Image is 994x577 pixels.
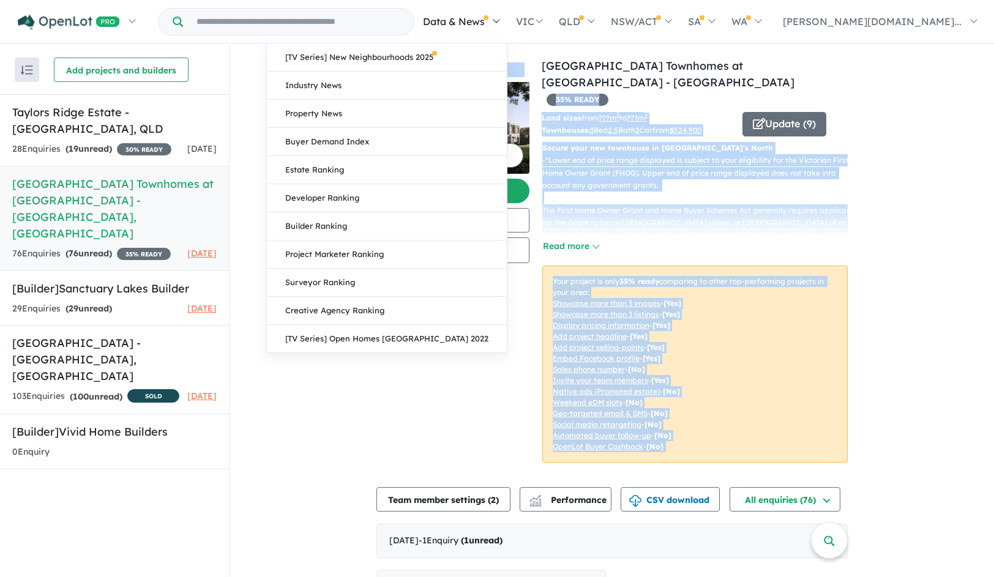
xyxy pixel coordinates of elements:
span: [ Yes ] [643,354,660,363]
div: 28 Enquir ies [12,142,171,157]
b: 35 % ready [619,277,659,286]
h5: [GEOGRAPHIC_DATA] Townhomes at [GEOGRAPHIC_DATA] - [GEOGRAPHIC_DATA] , [GEOGRAPHIC_DATA] [12,176,217,242]
a: Buyer Demand Index [267,128,507,156]
span: Performance [531,494,607,505]
sup: 2 [645,113,648,119]
p: Bed Bath Car from [542,124,733,136]
u: ??? m [599,113,619,122]
a: Industry News [267,72,507,100]
u: 2 [635,125,640,135]
p: from [542,112,733,124]
div: 29 Enquir ies [12,302,112,316]
a: Builder Ranking [267,212,507,240]
b: Land sizes [542,113,581,122]
img: Openlot PRO Logo White [18,15,120,30]
h5: [Builder] Sanctuary Lakes Builder [12,280,217,297]
strong: ( unread) [70,391,122,402]
a: [TV Series] New Neighbourhoods 2025 [267,43,507,72]
h5: [Builder] Vivid Home Builders [12,423,217,440]
button: Team member settings (2) [376,487,510,512]
u: $ 524,900 [670,125,701,135]
img: line-chart.svg [529,495,540,502]
u: Automated buyer follow-up [553,431,651,440]
span: [No] [651,409,668,418]
span: 35 % READY [547,94,608,106]
strong: ( unread) [461,535,503,546]
u: Display pricing information [553,321,649,330]
span: [DATE] [187,248,217,259]
u: Native ads (Promoted estate) [553,387,660,396]
span: - 1 Enquir y [419,535,503,546]
img: sort.svg [21,65,33,75]
p: Your project is only comparing to other top-performing projects in your area: - - - - - - - - - -... [542,266,848,463]
span: [ Yes ] [647,343,665,352]
span: [No] [645,420,662,429]
div: 0 Enquir y [12,445,50,460]
div: 76 Enquir ies [12,247,171,261]
u: Showcase more than 3 images [553,299,660,308]
a: Project Marketer Ranking [267,240,507,269]
strong: ( unread) [65,303,112,314]
div: 103 Enquir ies [12,389,179,404]
strong: ( unread) [65,143,112,154]
span: [ Yes ] [630,332,648,341]
span: [No] [654,431,671,440]
span: 19 [69,143,78,154]
span: [PERSON_NAME][DOMAIN_NAME]... [783,15,962,28]
span: 100 [73,391,89,402]
u: ???m [627,113,648,122]
a: Estate Ranking [267,156,507,184]
button: All enquiries (76) [730,487,840,512]
u: Sales phone number [553,365,625,374]
a: [TV Series] Open Homes [GEOGRAPHIC_DATA] 2022 [267,325,507,352]
u: Showcase more than 3 listings [553,310,659,319]
b: Townhouses: [542,125,590,135]
u: Weekend eDM slots [553,398,622,407]
span: [DATE] [187,143,217,154]
sup: 2 [616,113,619,119]
span: SOLD [127,389,179,403]
span: [ Yes ] [662,310,680,319]
u: Add project headline [553,332,627,341]
span: 1 [464,535,469,546]
button: Performance [520,487,611,512]
input: Try estate name, suburb, builder or developer [185,9,411,35]
a: Creative Agency Ranking [267,297,507,325]
u: Social media retargeting [553,420,641,429]
span: [ Yes ] [663,299,681,308]
h5: [GEOGRAPHIC_DATA] - [GEOGRAPHIC_DATA] , [GEOGRAPHIC_DATA] [12,335,217,384]
a: [GEOGRAPHIC_DATA] Townhomes at [GEOGRAPHIC_DATA] - [GEOGRAPHIC_DATA] [542,59,794,89]
button: Update (9) [742,112,826,136]
u: 3 [590,125,594,135]
a: Surveyor Ranking [267,269,507,297]
div: [DATE] [376,524,848,558]
p: - *Lower end of price range displayed is subject to your eligibility for the Victorian First Home... [542,154,858,316]
a: Property News [267,100,507,128]
span: to [619,113,648,122]
span: [No] [646,442,663,451]
img: bar-chart.svg [529,499,542,507]
u: Invite your team members [553,376,648,385]
p: Secure your new townhouse in [GEOGRAPHIC_DATA]'s North [542,142,848,154]
span: [ Yes ] [652,321,670,330]
button: Add projects and builders [54,58,189,82]
span: [No] [626,398,643,407]
span: [DATE] [187,303,217,314]
strong: ( unread) [65,248,112,259]
u: Embed Facebook profile [553,354,640,363]
u: 2.5 [608,125,618,135]
span: [DATE] [187,390,217,401]
span: [No] [663,387,680,396]
button: CSV download [621,487,720,512]
a: Developer Ranking [267,184,507,212]
span: 35 % READY [117,248,171,260]
img: download icon [629,495,641,507]
span: [ Yes ] [651,376,669,385]
u: Add project selling-points [553,343,644,352]
span: 30 % READY [117,143,171,155]
u: OpenLot Buyer Cashback [553,442,643,451]
span: [ No ] [628,365,645,374]
h5: Taylors Ridge Estate - [GEOGRAPHIC_DATA] , QLD [12,104,217,137]
button: Read more [542,239,600,253]
span: 76 [69,248,78,259]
